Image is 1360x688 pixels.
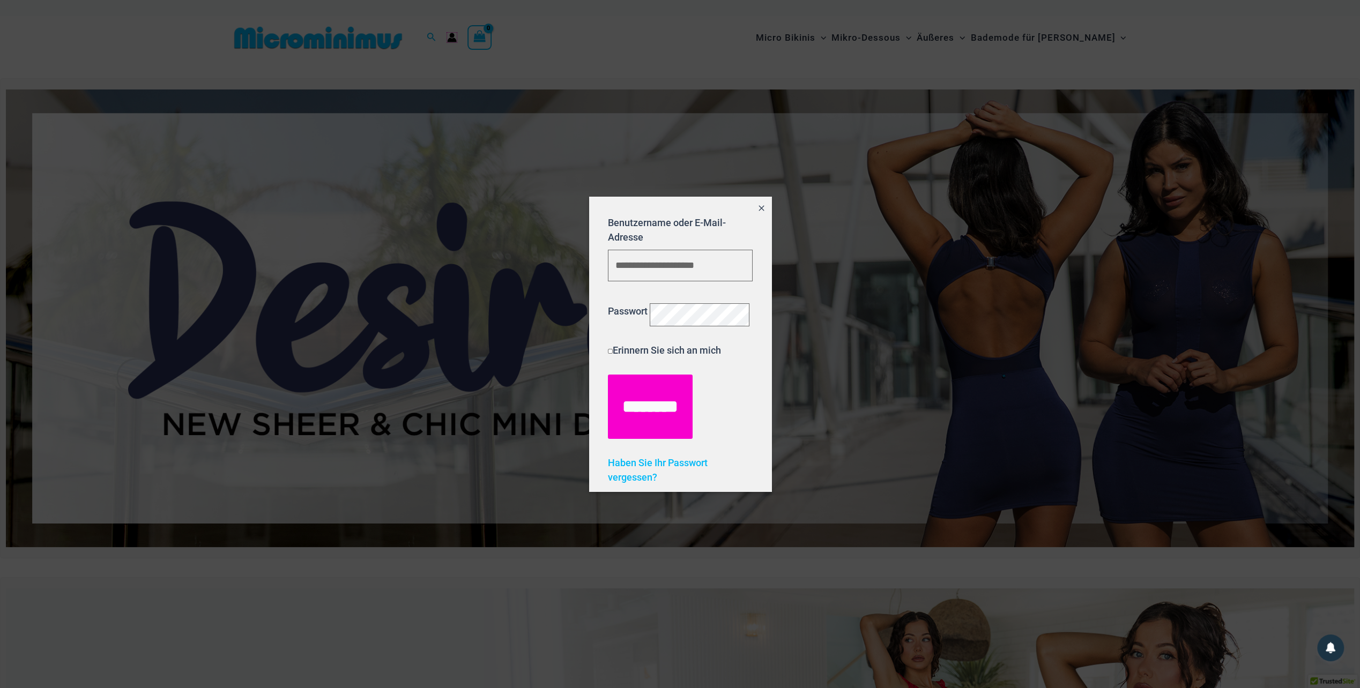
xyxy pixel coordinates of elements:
label: Benutzername oder E-Mail-Adresse [608,217,726,243]
input: Erinnern Sie sich an mich [608,349,613,354]
button: Popup schließen [752,197,771,221]
label: Passwort [608,305,648,317]
a: Haben Sie Ihr Passwort vergessen? [608,457,708,483]
label: Erinnern Sie sich an mich [608,345,721,356]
